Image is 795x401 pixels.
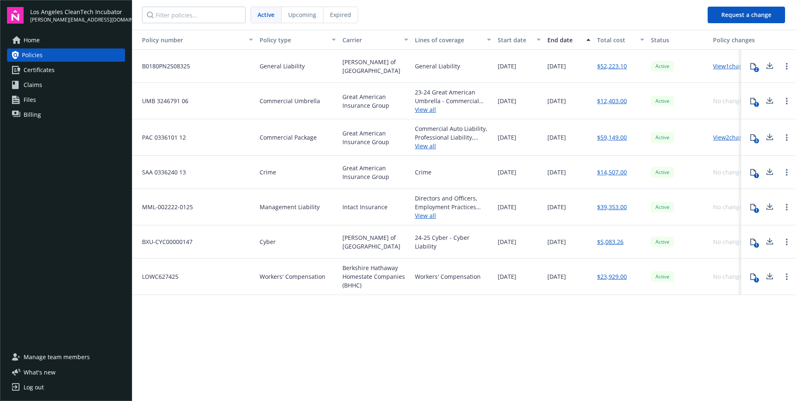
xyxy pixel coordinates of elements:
[415,124,491,142] div: Commercial Auto Liability, Professional Liability, Commercial Inland Marine, Commercial Property,...
[654,273,671,280] span: Active
[754,243,759,248] div: 1
[415,233,491,251] div: 24-25 Cyber - Cyber Liability
[135,97,188,105] span: UMB 3246791 06
[24,93,36,106] span: Files
[754,67,759,72] div: 2
[654,63,671,70] span: Active
[547,97,566,105] span: [DATE]
[24,381,44,394] div: Log out
[597,133,627,142] a: $59,149.00
[135,36,244,44] div: Policy number
[142,7,246,23] input: Filter policies...
[547,272,566,281] span: [DATE]
[412,30,494,50] button: Lines of coverage
[415,105,491,114] a: View all
[754,138,759,143] div: 3
[260,203,320,211] span: Management Liability
[654,169,671,176] span: Active
[330,10,351,19] span: Expired
[24,34,40,47] span: Home
[256,30,339,50] button: Policy type
[24,368,55,377] span: What ' s new
[342,129,408,146] span: Great American Insurance Group
[135,168,186,176] span: SAA 0336240 13
[135,272,178,281] span: LOWC627425
[260,62,305,70] span: General Liability
[713,272,746,281] div: No changes
[415,194,491,211] div: Directors and Officers, Employment Practices Liability
[7,63,125,77] a: Certificates
[494,30,544,50] button: Start date
[498,203,516,211] span: [DATE]
[7,93,125,106] a: Files
[135,62,190,70] span: B0180PN2508325
[745,164,761,181] button: 1
[782,272,792,282] a: Open options
[782,133,792,143] a: Open options
[713,36,758,44] div: Policy changes
[713,237,746,246] div: No changes
[547,36,581,44] div: End date
[754,278,759,283] div: 1
[342,233,408,251] span: [PERSON_NAME] of [GEOGRAPHIC_DATA]
[342,263,408,290] span: Berkshire Hathaway Homestate Companies (BHHC)
[754,173,759,178] div: 1
[342,36,399,44] div: Carrier
[782,167,792,177] a: Open options
[415,272,481,281] div: Workers' Compensation
[594,30,648,50] button: Total cost
[648,30,710,50] button: Status
[415,62,460,70] div: General Liability
[7,78,125,92] a: Claims
[713,203,746,211] div: No changes
[260,97,320,105] span: Commercial Umbrella
[30,16,125,24] span: [PERSON_NAME][EMAIL_ADDRESS][DOMAIN_NAME]
[135,133,186,142] span: PAC 0336101 12
[24,78,42,92] span: Claims
[260,237,276,246] span: Cyber
[415,211,491,220] a: View all
[544,30,594,50] button: End date
[7,34,125,47] a: Home
[754,208,759,213] div: 1
[597,272,627,281] a: $23,929.00
[24,108,41,121] span: Billing
[498,97,516,105] span: [DATE]
[654,134,671,141] span: Active
[782,96,792,106] a: Open options
[597,36,635,44] div: Total cost
[258,10,275,19] span: Active
[710,30,761,50] button: Policy changes
[260,133,317,142] span: Commercial Package
[597,203,627,211] a: $39,353.00
[135,203,193,211] span: MML-002222-0125
[498,237,516,246] span: [DATE]
[597,168,627,176] a: $14,507.00
[597,97,627,105] a: $12,403.00
[547,168,566,176] span: [DATE]
[342,164,408,181] span: Great American Insurance Group
[713,168,746,176] div: No changes
[7,7,24,24] img: navigator-logo.svg
[547,237,566,246] span: [DATE]
[342,58,408,75] span: [PERSON_NAME] of [GEOGRAPHIC_DATA]
[782,202,792,212] a: Open options
[339,30,412,50] button: Carrier
[547,62,566,70] span: [DATE]
[597,237,624,246] a: $5,083.26
[498,272,516,281] span: [DATE]
[30,7,125,24] button: Los Angeles CleanTech Incubator[PERSON_NAME][EMAIL_ADDRESS][DOMAIN_NAME]
[708,7,785,23] button: Request a change
[7,350,125,364] a: Manage team members
[547,133,566,142] span: [DATE]
[754,102,759,107] div: 1
[7,368,69,377] button: What's new
[713,133,752,141] a: View 2 changes
[745,58,761,75] button: 2
[260,272,325,281] span: Workers' Compensation
[597,62,627,70] a: $52,223.10
[745,268,761,285] button: 1
[415,88,491,105] div: 23-24 Great American Umbrella - Commercial Umbrella
[30,7,125,16] span: Los Angeles CleanTech Incubator
[782,237,792,247] a: Open options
